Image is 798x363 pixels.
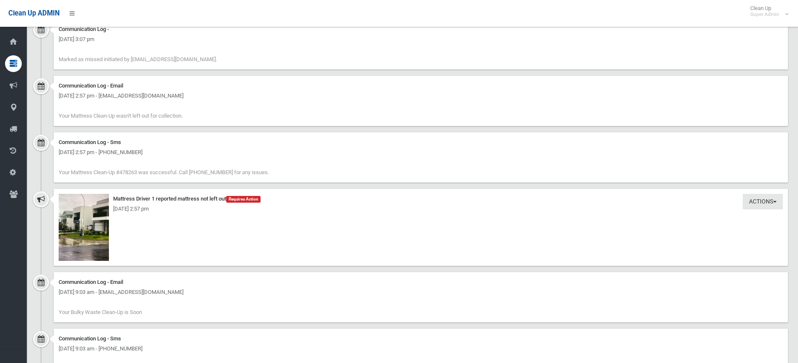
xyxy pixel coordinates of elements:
[59,91,783,101] div: [DATE] 2:57 pm - [EMAIL_ADDRESS][DOMAIN_NAME]
[743,194,783,209] button: Actions
[59,277,783,287] div: Communication Log - Email
[226,196,261,203] span: Requires Action
[750,11,779,18] small: Super Admin
[746,5,788,18] span: Clean Up
[59,81,783,91] div: Communication Log - Email
[59,344,783,354] div: [DATE] 9:03 am - [PHONE_NUMBER]
[59,309,142,315] span: Your Bulky Waste Clean-Up is Soon
[59,287,783,297] div: [DATE] 9:03 am - [EMAIL_ADDRESS][DOMAIN_NAME]
[59,194,783,204] div: Mattress Driver 1 reported mattress not left out
[59,194,109,261] img: image.jpg
[59,113,183,119] span: Your Mattress Clean-Up wasn't left out for collection.
[59,34,783,44] div: [DATE] 3:07 pm
[59,147,783,157] div: [DATE] 2:57 pm - [PHONE_NUMBER]
[59,169,269,175] span: Your Mattress Clean-Up #478263 was successful. Call [PHONE_NUMBER] for any issues.
[8,9,59,17] span: Clean Up ADMIN
[59,204,783,214] div: [DATE] 2:57 pm
[59,137,783,147] div: Communication Log - Sms
[59,56,217,62] span: Marked as missed initiated by [EMAIL_ADDRESS][DOMAIN_NAME].
[59,334,783,344] div: Communication Log - Sms
[59,24,783,34] div: Communication Log -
